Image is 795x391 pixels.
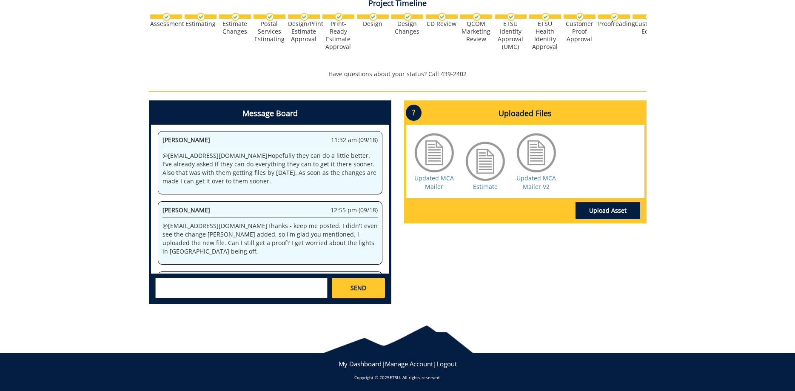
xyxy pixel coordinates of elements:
[335,13,343,21] img: checkmark
[414,174,454,191] a: Updated MCA Mailer
[149,70,647,78] p: Have questions about your status? Call 439-2402
[460,20,492,43] div: QCOM Marketing Review
[322,20,354,51] div: Print-Ready Estimate Approval
[426,20,458,28] div: CD Review
[162,151,378,186] p: @ [EMAIL_ADDRESS][DOMAIN_NAME] Hopefully they can do a little better. I've already asked if they ...
[473,13,481,21] img: checkmark
[185,20,217,28] div: Estimating
[331,136,378,144] span: 11:32 am (09/18)
[162,206,210,214] span: [PERSON_NAME]
[350,284,366,292] span: SEND
[406,105,422,121] p: ?
[576,13,584,21] img: checkmark
[331,206,378,214] span: 12:55 pm (09/18)
[231,13,239,21] img: checkmark
[391,20,423,35] div: Design Changes
[288,20,320,43] div: Design/Print Estimate Approval
[529,20,561,51] div: ETSU Health Identity Approval
[385,360,433,368] a: Manage Account
[300,13,308,21] img: checkmark
[645,13,653,21] img: checkmark
[390,374,400,380] a: ETSU
[357,20,389,28] div: Design
[404,13,412,21] img: checkmark
[516,174,556,191] a: Updated MCA Mailer V2
[219,20,251,35] div: Estimate Changes
[406,103,644,125] h4: Uploaded Files
[564,20,596,43] div: Customer Proof Approval
[633,20,664,35] div: Customer Edits
[507,13,515,21] img: checkmark
[254,20,285,43] div: Postal Services Estimating
[162,222,378,256] p: @ [EMAIL_ADDRESS][DOMAIN_NAME] Thanks - keep me posted. I didn't even see the change [PERSON_NAME...
[151,103,389,125] h4: Message Board
[155,278,328,298] textarea: messageToSend
[598,20,630,28] div: Proofreading
[150,20,182,28] div: Assessment
[369,13,377,21] img: checkmark
[473,183,498,191] a: Estimate
[339,360,382,368] a: My Dashboard
[541,13,550,21] img: checkmark
[162,136,210,144] span: [PERSON_NAME]
[495,20,527,51] div: ETSU Identity Approval (UMC)
[266,13,274,21] img: checkmark
[436,360,457,368] a: Logout
[576,202,640,219] a: Upload Asset
[162,13,171,21] img: checkmark
[332,278,385,298] a: SEND
[610,13,618,21] img: checkmark
[197,13,205,21] img: checkmark
[438,13,446,21] img: checkmark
